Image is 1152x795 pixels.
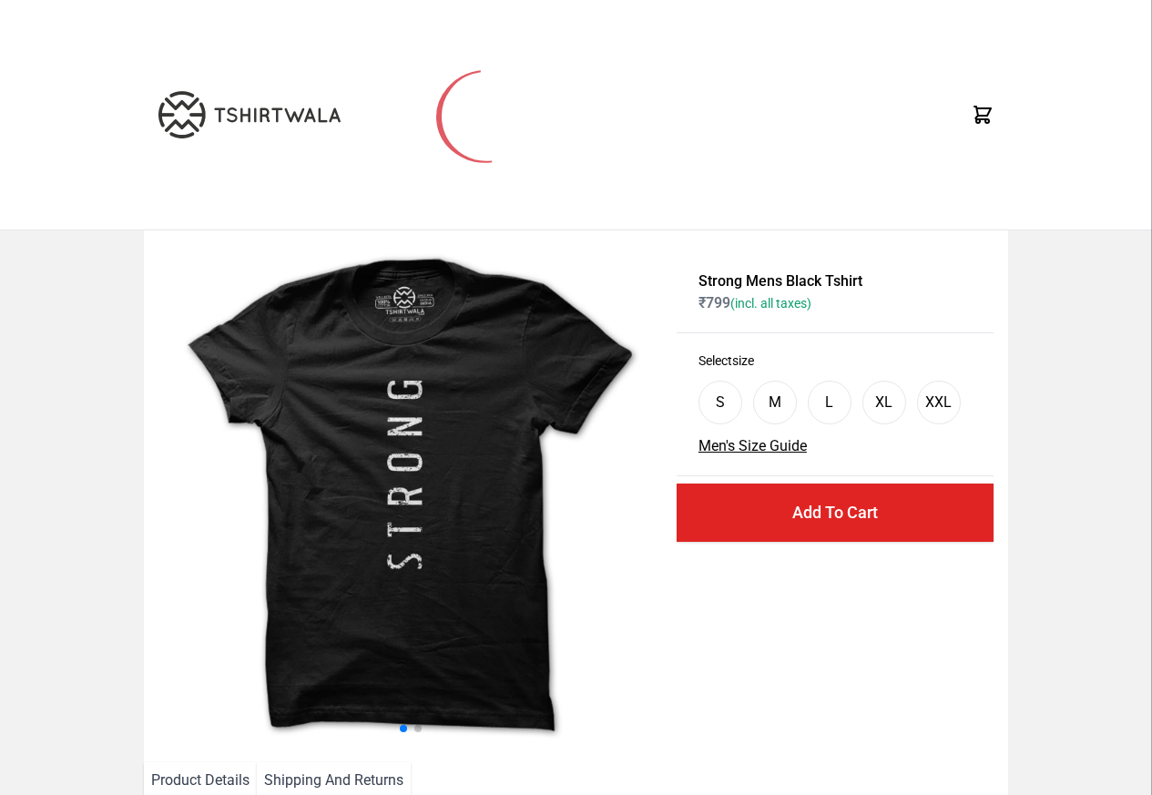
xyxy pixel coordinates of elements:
[698,435,807,457] button: Men's Size Guide
[698,270,972,292] h1: Strong Mens Black Tshirt
[698,352,972,370] h3: Select size
[925,392,952,413] div: XXL
[158,91,341,138] img: TW-LOGO-400-104.png
[769,392,781,413] div: M
[677,484,994,542] button: Add To Cart
[698,294,811,311] span: ₹ 799
[158,245,662,748] img: strong.jpg
[825,392,833,413] div: L
[730,296,811,311] span: (incl. all taxes)
[875,392,892,413] div: XL
[716,392,725,413] div: S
